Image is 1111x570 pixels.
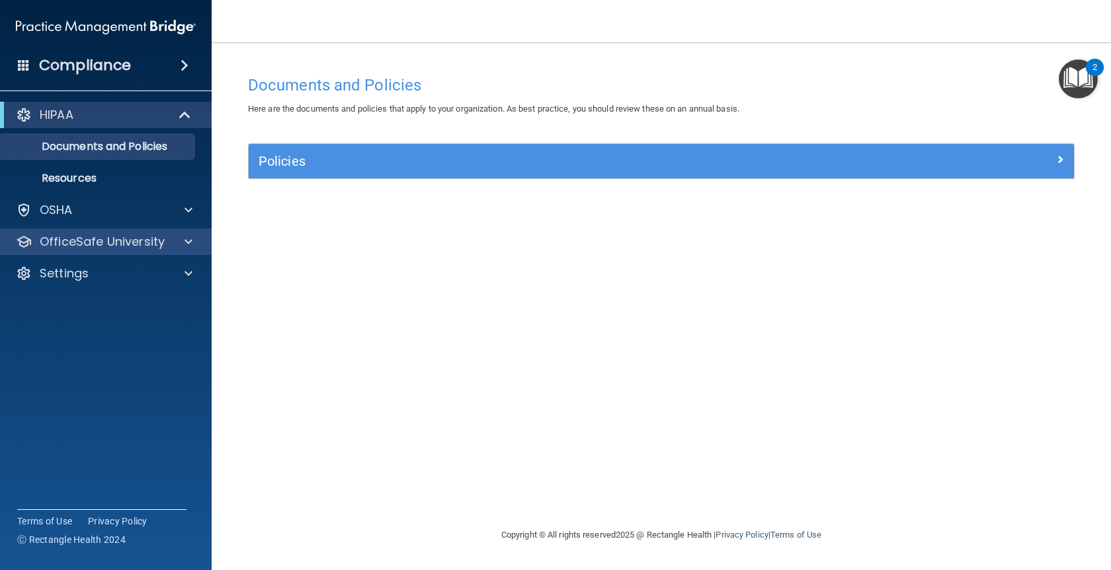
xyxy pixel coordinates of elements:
[1092,67,1097,85] div: 2
[16,266,192,281] a: Settings
[770,530,821,540] a: Terms of Use
[17,533,126,546] span: Ⓒ Rectangle Health 2024
[40,107,73,123] p: HIPAA
[88,515,147,528] a: Privacy Policy
[16,202,192,218] a: OSHA
[16,14,196,40] img: PMB logo
[40,202,73,218] p: OSHA
[17,515,72,528] a: Terms of Use
[39,56,131,75] h4: Compliance
[9,140,189,153] p: Documents and Policies
[259,151,1064,172] a: Policies
[16,234,192,250] a: OfficeSafe University
[248,77,1075,94] h4: Documents and Policies
[248,104,739,114] span: Here are the documents and policies that apply to your organization. As best practice, you should...
[716,530,768,540] a: Privacy Policy
[9,172,189,185] p: Resources
[1045,479,1095,529] iframe: Drift Widget Chat Controller
[40,266,89,281] p: Settings
[16,107,192,123] a: HIPAA
[420,514,903,556] div: Copyright © All rights reserved 2025 @ Rectangle Health | |
[40,234,165,250] p: OfficeSafe University
[1059,59,1098,98] button: Open Resource Center, 2 new notifications
[259,154,858,168] h5: Policies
